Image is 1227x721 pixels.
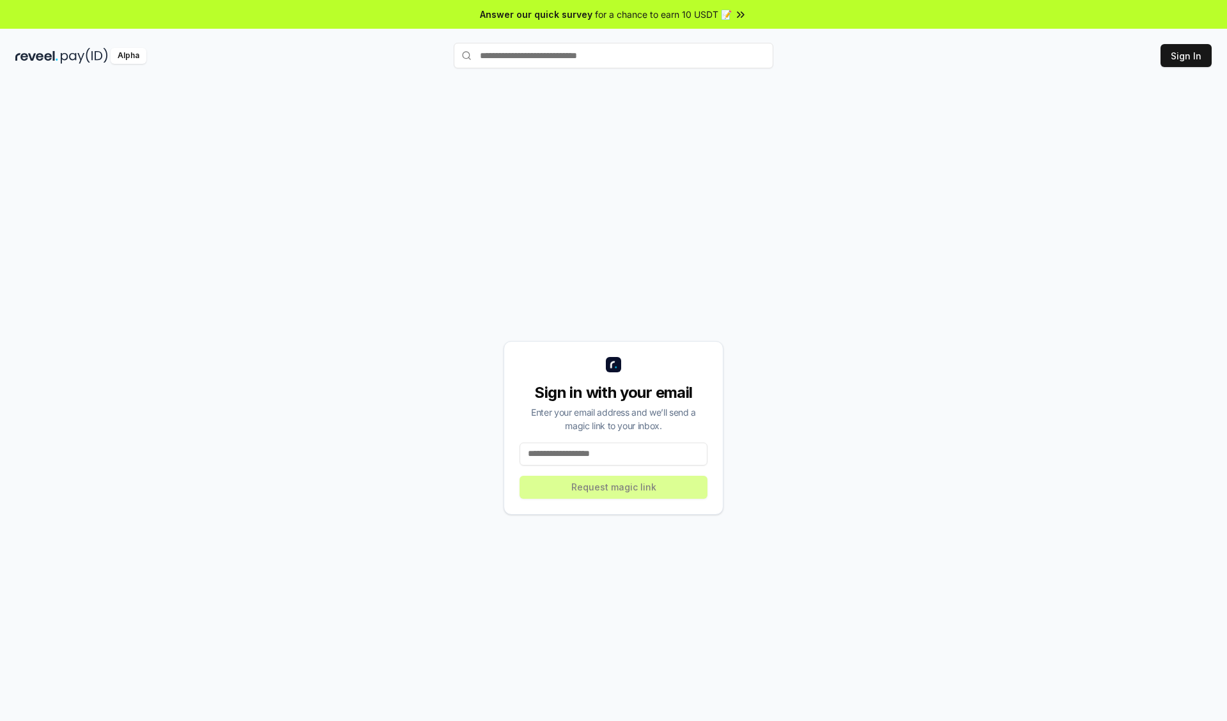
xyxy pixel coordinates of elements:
span: Answer our quick survey [480,8,592,21]
span: for a chance to earn 10 USDT 📝 [595,8,732,21]
div: Sign in with your email [520,383,707,403]
div: Alpha [111,48,146,64]
div: Enter your email address and we’ll send a magic link to your inbox. [520,406,707,432]
button: Sign In [1161,44,1212,67]
img: logo_small [606,357,621,372]
img: pay_id [61,48,108,64]
img: reveel_dark [15,48,58,64]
